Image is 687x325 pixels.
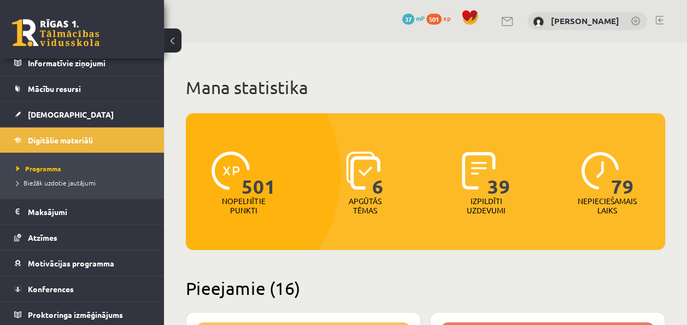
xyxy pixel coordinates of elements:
img: icon-xp-0682a9bc20223a9ccc6f5883a126b849a74cddfe5390d2b41b4391c66f2066e7.svg [212,152,250,190]
span: 37 [402,14,414,25]
h2: Pieejamie (16) [186,277,665,299]
img: icon-clock-7be60019b62300814b6bd22b8e044499b485619524d84068768e800edab66f18.svg [581,152,619,190]
a: [DEMOGRAPHIC_DATA] [14,102,150,127]
img: icon-completed-tasks-ad58ae20a441b2904462921112bc710f1caf180af7a3daa7317a5a94f2d26646.svg [462,152,496,190]
span: xp [443,14,450,22]
p: Nepieciešamais laiks [578,196,637,215]
span: Programma [16,164,61,173]
p: Apgūtās tēmas [344,196,386,215]
a: Informatīvie ziņojumi [14,50,150,76]
span: Proktoringa izmēģinājums [28,310,123,320]
a: 37 mP [402,14,425,22]
img: icon-learned-topics-4a711ccc23c960034f471b6e78daf4a3bad4a20eaf4de84257b87e66633f6470.svg [346,152,380,190]
span: 39 [488,152,510,196]
span: Atzīmes [28,233,57,242]
a: Rīgas 1. Tālmācības vidusskola [12,19,99,47]
legend: Maksājumi [28,199,150,224]
a: Mācību resursi [14,76,150,101]
a: Maksājumi [14,199,150,224]
a: 501 xp [426,14,456,22]
a: Atzīmes [14,225,150,250]
span: Motivācijas programma [28,258,114,268]
p: Nopelnītie punkti [222,196,265,215]
a: Digitālie materiāli [14,127,150,153]
a: Motivācijas programma [14,251,150,276]
span: Biežāk uzdotie jautājumi [16,178,96,187]
span: [DEMOGRAPHIC_DATA] [28,109,114,119]
a: Biežāk uzdotie jautājumi [16,178,153,188]
span: Konferences [28,284,74,294]
span: Digitālie materiāli [28,135,93,145]
img: Irēna Staģe [533,16,544,27]
a: Konferences [14,276,150,301]
a: Programma [16,164,153,173]
span: 501 [242,152,276,196]
h1: Mana statistika [186,77,665,98]
span: mP [416,14,425,22]
p: Izpildīti uzdevumi [465,196,507,215]
span: 6 [372,152,384,196]
span: Mācību resursi [28,84,81,94]
span: 501 [426,14,442,25]
a: [PERSON_NAME] [551,15,619,26]
legend: Informatīvie ziņojumi [28,50,150,76]
span: 79 [611,152,634,196]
